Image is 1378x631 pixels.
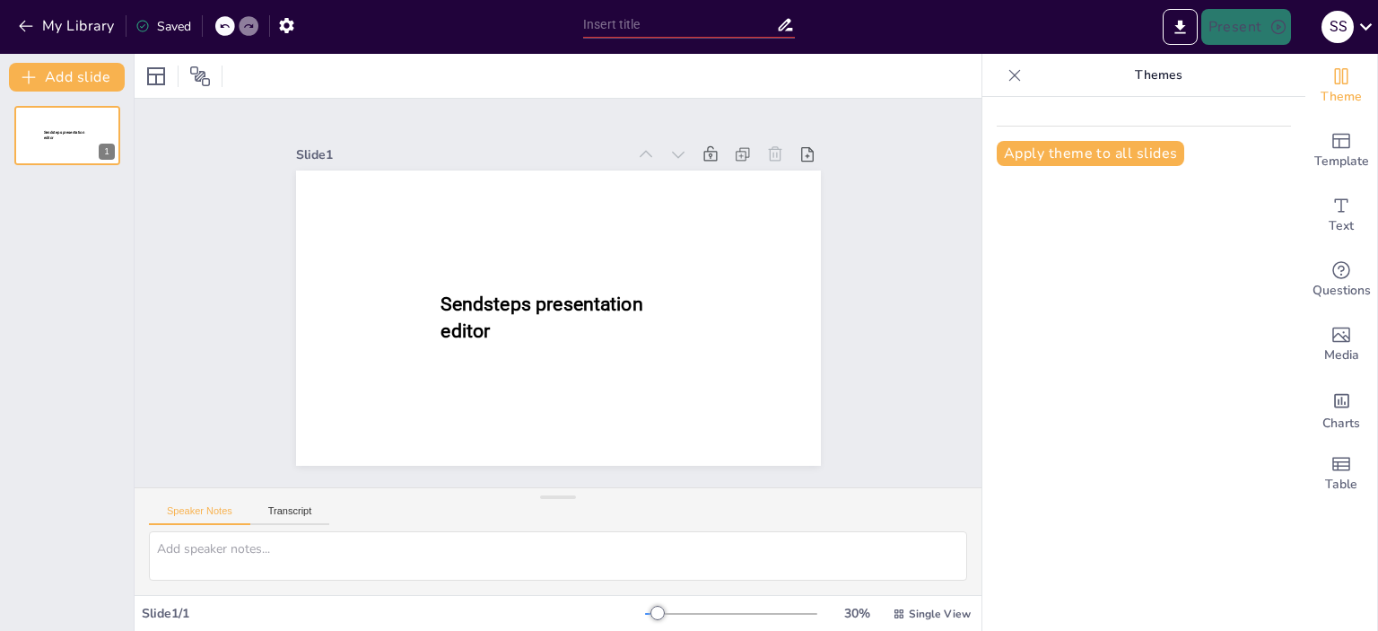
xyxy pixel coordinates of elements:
[13,12,122,40] button: My Library
[1313,281,1371,301] span: Questions
[1321,11,1354,43] div: S S
[1305,183,1377,248] div: Add text boxes
[909,607,971,621] span: Single View
[1305,377,1377,442] div: Add charts and graphs
[142,605,645,622] div: Slide 1 / 1
[440,293,642,342] span: Sendsteps presentation editor
[1321,9,1354,45] button: S S
[135,18,191,35] div: Saved
[1305,54,1377,118] div: Change the overall theme
[296,146,627,163] div: Slide 1
[9,63,125,92] button: Add slide
[835,605,878,622] div: 30 %
[1029,54,1287,97] p: Themes
[1324,346,1359,365] span: Media
[1322,414,1360,434] span: Charts
[1314,152,1369,171] span: Template
[1201,9,1291,45] button: Present
[1305,118,1377,183] div: Add ready made slides
[1325,475,1357,495] span: Table
[189,66,211,87] span: Position
[142,62,170,91] div: Layout
[997,141,1184,166] button: Apply theme to all slides
[1163,9,1198,45] button: Export to PowerPoint
[1305,442,1377,506] div: Add a table
[250,505,330,525] button: Transcript
[44,130,84,140] span: Sendsteps presentation editor
[1305,248,1377,312] div: Get real-time input from your audience
[14,106,120,165] div: 1
[1305,312,1377,377] div: Add images, graphics, shapes or video
[149,505,250,525] button: Speaker Notes
[583,12,776,38] input: Insert title
[99,144,115,160] div: 1
[1321,87,1362,107] span: Theme
[1329,216,1354,236] span: Text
